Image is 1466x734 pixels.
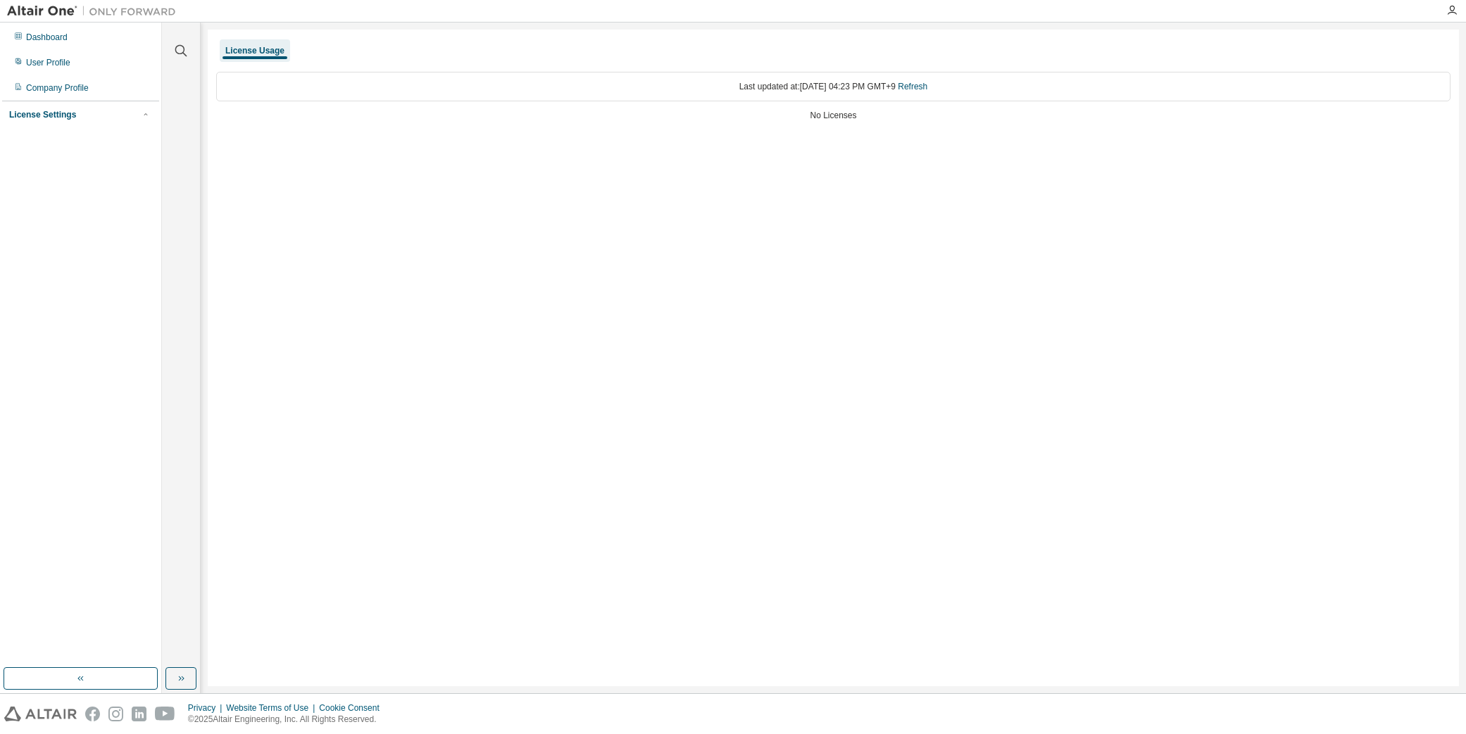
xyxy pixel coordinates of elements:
div: License Usage [225,45,284,56]
div: No Licenses [216,110,1451,121]
div: Website Terms of Use [226,702,319,714]
img: altair_logo.svg [4,707,77,721]
img: youtube.svg [155,707,175,721]
img: Altair One [7,4,183,18]
div: Last updated at: [DATE] 04:23 PM GMT+9 [216,72,1451,101]
a: Refresh [898,82,927,91]
img: instagram.svg [108,707,123,721]
div: Cookie Consent [319,702,387,714]
p: © 2025 Altair Engineering, Inc. All Rights Reserved. [188,714,388,726]
img: facebook.svg [85,707,100,721]
img: linkedin.svg [132,707,146,721]
div: Company Profile [26,82,89,94]
div: Privacy [188,702,226,714]
div: License Settings [9,109,76,120]
div: User Profile [26,57,70,68]
div: Dashboard [26,32,68,43]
